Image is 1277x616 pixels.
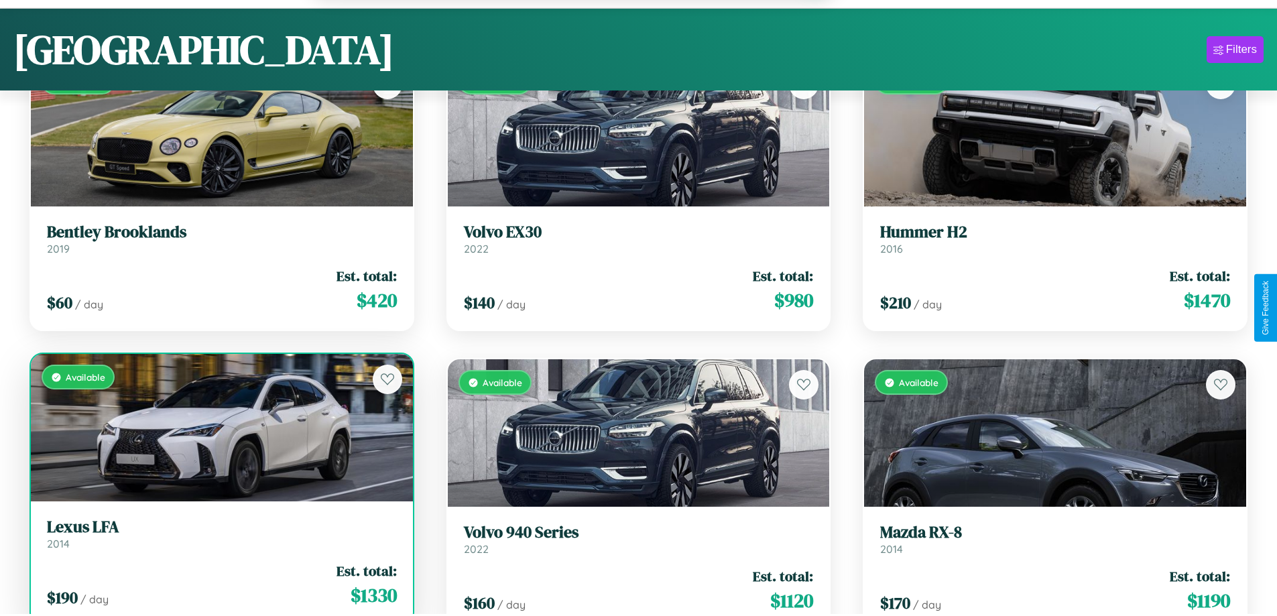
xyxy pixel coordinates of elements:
span: 2022 [464,542,489,556]
span: $ 1190 [1187,587,1230,614]
span: $ 980 [774,287,813,314]
span: $ 420 [357,287,397,314]
span: $ 1330 [351,582,397,609]
h3: Volvo EX30 [464,223,814,242]
span: $ 140 [464,292,495,314]
h3: Lexus LFA [47,517,397,537]
span: $ 1470 [1184,287,1230,314]
a: Bentley Brooklands2019 [47,223,397,255]
div: Filters [1226,43,1257,56]
span: 2014 [880,542,903,556]
span: / day [914,298,942,311]
a: Mazda RX-82014 [880,523,1230,556]
span: $ 190 [47,587,78,609]
span: / day [80,593,109,606]
span: $ 160 [464,592,495,614]
h3: Volvo 940 Series [464,523,814,542]
span: / day [497,298,526,311]
span: Est. total: [1170,566,1230,586]
span: Available [66,371,105,383]
span: $ 170 [880,592,910,614]
span: Available [483,377,522,388]
span: 2019 [47,242,70,255]
a: Hummer H22016 [880,223,1230,255]
span: 2014 [47,537,70,550]
span: $ 210 [880,292,911,314]
span: Est. total: [337,266,397,286]
span: Est. total: [1170,266,1230,286]
span: Available [899,377,938,388]
h3: Mazda RX-8 [880,523,1230,542]
span: / day [497,598,526,611]
span: / day [913,598,941,611]
h3: Bentley Brooklands [47,223,397,242]
span: $ 1120 [770,587,813,614]
span: 2022 [464,242,489,255]
span: / day [75,298,103,311]
a: Volvo 940 Series2022 [464,523,814,556]
span: Est. total: [753,566,813,586]
span: 2016 [880,242,903,255]
h3: Hummer H2 [880,223,1230,242]
span: Est. total: [337,561,397,580]
button: Filters [1207,36,1264,63]
span: $ 60 [47,292,72,314]
a: Volvo EX302022 [464,223,814,255]
a: Lexus LFA2014 [47,517,397,550]
h1: [GEOGRAPHIC_DATA] [13,22,394,77]
span: Est. total: [753,266,813,286]
div: Give Feedback [1261,281,1270,335]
